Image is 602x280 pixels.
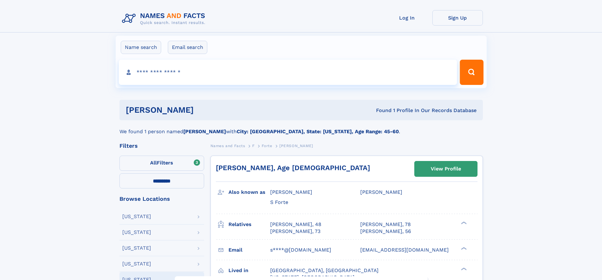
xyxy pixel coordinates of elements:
[119,143,204,149] div: Filters
[360,247,449,253] span: [EMAIL_ADDRESS][DOMAIN_NAME]
[150,160,157,166] span: All
[270,199,288,205] span: S Forte
[270,267,379,273] span: [GEOGRAPHIC_DATA], [GEOGRAPHIC_DATA]
[270,189,312,195] span: [PERSON_NAME]
[459,221,467,225] div: ❯
[285,107,477,114] div: Found 1 Profile In Our Records Database
[270,221,321,228] a: [PERSON_NAME], 48
[270,228,320,235] a: [PERSON_NAME], 73
[183,128,226,134] b: [PERSON_NAME]
[279,144,313,148] span: [PERSON_NAME]
[237,128,399,134] b: City: [GEOGRAPHIC_DATA], State: [US_STATE], Age Range: 45-60
[459,267,467,271] div: ❯
[228,219,270,230] h3: Relatives
[122,246,151,251] div: [US_STATE]
[460,60,483,85] button: Search Button
[360,228,411,235] a: [PERSON_NAME], 56
[119,10,210,27] img: Logo Names and Facts
[228,245,270,255] h3: Email
[459,246,467,250] div: ❯
[121,41,161,54] label: Name search
[360,189,402,195] span: [PERSON_NAME]
[119,156,204,171] label: Filters
[210,142,245,150] a: Names and Facts
[216,164,370,172] a: [PERSON_NAME], Age [DEMOGRAPHIC_DATA]
[122,261,151,266] div: [US_STATE]
[360,221,411,228] a: [PERSON_NAME], 78
[122,214,151,219] div: [US_STATE]
[415,161,477,176] a: View Profile
[382,10,432,26] a: Log In
[262,144,272,148] span: Forte
[126,106,285,114] h1: [PERSON_NAME]
[252,142,255,150] a: F
[168,41,207,54] label: Email search
[119,60,457,85] input: search input
[432,10,483,26] a: Sign Up
[228,265,270,276] h3: Lived in
[119,120,483,135] div: We found 1 person named with .
[431,162,461,176] div: View Profile
[119,196,204,202] div: Browse Locations
[252,144,255,148] span: F
[262,142,272,150] a: Forte
[228,187,270,198] h3: Also known as
[122,230,151,235] div: [US_STATE]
